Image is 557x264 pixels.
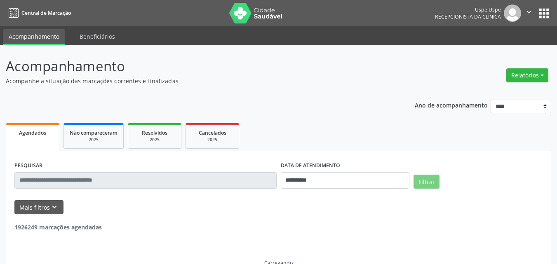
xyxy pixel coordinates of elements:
[19,129,46,136] span: Agendados
[6,56,388,77] p: Acompanhamento
[504,5,521,22] img: img
[142,129,167,136] span: Resolvidos
[21,9,71,16] span: Central de Marcação
[414,175,439,189] button: Filtrar
[506,68,548,82] button: Relatórios
[74,29,121,44] a: Beneficiários
[537,6,551,21] button: apps
[50,203,59,212] i: keyboard_arrow_down
[435,13,501,20] span: Recepcionista da clínica
[6,6,71,20] a: Central de Marcação
[134,137,175,143] div: 2025
[281,159,340,172] label: DATA DE ATENDIMENTO
[521,5,537,22] button: 
[14,223,102,231] strong: 1926249 marcações agendadas
[199,129,226,136] span: Cancelados
[70,137,118,143] div: 2025
[192,137,233,143] div: 2025
[415,100,488,110] p: Ano de acompanhamento
[435,6,501,13] div: Uspe Uspe
[524,7,533,16] i: 
[14,200,63,215] button: Mais filtroskeyboard_arrow_down
[14,159,42,172] label: PESQUISAR
[6,77,388,85] p: Acompanhe a situação das marcações correntes e finalizadas
[3,29,65,45] a: Acompanhamento
[70,129,118,136] span: Não compareceram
